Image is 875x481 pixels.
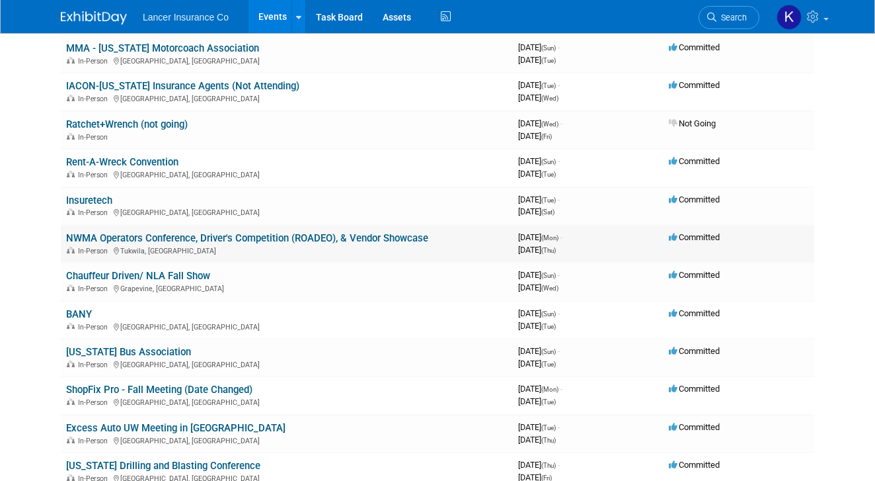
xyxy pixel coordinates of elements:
[66,384,252,396] a: ShopFix Pro - Fall Meeting (Date Changed)
[518,321,556,331] span: [DATE]
[699,6,759,29] a: Search
[560,118,562,128] span: -
[541,234,558,241] span: (Mon)
[66,308,92,320] a: BANY
[558,42,560,52] span: -
[518,359,556,369] span: [DATE]
[78,437,112,445] span: In-Person
[669,232,720,242] span: Committed
[78,208,112,217] span: In-Person
[67,247,75,253] img: In-Person Event
[66,321,508,331] div: [GEOGRAPHIC_DATA], [GEOGRAPHIC_DATA]
[669,80,720,90] span: Committed
[67,57,75,64] img: In-Person Event
[66,93,508,103] div: [GEOGRAPHIC_DATA], [GEOGRAPHIC_DATA]
[66,435,508,445] div: [GEOGRAPHIC_DATA], [GEOGRAPHIC_DATA]
[518,118,562,128] span: [DATE]
[777,5,802,30] img: Kimberly Ochs
[67,208,75,215] img: In-Person Event
[518,283,558,292] span: [DATE]
[669,42,720,52] span: Committed
[518,206,554,216] span: [DATE]
[541,158,556,165] span: (Sun)
[518,308,560,318] span: [DATE]
[78,361,112,369] span: In-Person
[560,232,562,242] span: -
[560,384,562,394] span: -
[143,12,229,22] span: Lancer Insurance Co
[78,171,112,179] span: In-Person
[541,361,556,368] span: (Tue)
[66,283,508,293] div: Grapevine, [GEOGRAPHIC_DATA]
[541,247,556,254] span: (Thu)
[67,133,75,140] img: In-Person Event
[541,82,556,89] span: (Tue)
[541,437,556,444] span: (Thu)
[518,232,562,242] span: [DATE]
[518,270,560,280] span: [DATE]
[518,42,560,52] span: [DATE]
[66,270,210,282] a: Chauffeur Driven/ NLA Fall Show
[669,346,720,356] span: Committed
[518,422,560,432] span: [DATE]
[558,156,560,166] span: -
[78,398,112,407] span: In-Person
[558,460,560,470] span: -
[66,422,285,434] a: Excess Auto UW Meeting in [GEOGRAPHIC_DATA]
[78,323,112,331] span: In-Person
[66,359,508,369] div: [GEOGRAPHIC_DATA], [GEOGRAPHIC_DATA]
[67,361,75,367] img: In-Person Event
[518,460,560,470] span: [DATE]
[66,169,508,179] div: [GEOGRAPHIC_DATA], [GEOGRAPHIC_DATA]
[541,197,556,204] span: (Tue)
[558,195,560,204] span: -
[541,208,554,216] span: (Sat)
[66,245,508,255] div: Tukwila, [GEOGRAPHIC_DATA]
[67,323,75,329] img: In-Person Event
[518,131,552,141] span: [DATE]
[669,195,720,204] span: Committed
[66,396,508,407] div: [GEOGRAPHIC_DATA], [GEOGRAPHIC_DATA]
[541,398,556,406] span: (Tue)
[518,55,556,65] span: [DATE]
[541,284,558,292] span: (Wed)
[558,422,560,432] span: -
[669,422,720,432] span: Committed
[541,95,558,102] span: (Wed)
[541,133,552,140] span: (Fri)
[66,55,508,66] div: [GEOGRAPHIC_DATA], [GEOGRAPHIC_DATA]
[518,169,556,179] span: [DATE]
[518,435,556,445] span: [DATE]
[518,245,556,255] span: [DATE]
[541,348,556,355] span: (Sun)
[716,13,747,22] span: Search
[541,386,558,393] span: (Mon)
[67,437,75,443] img: In-Person Event
[669,156,720,166] span: Committed
[78,57,112,66] span: In-Person
[67,171,75,177] img: In-Person Event
[518,156,560,166] span: [DATE]
[66,118,188,130] a: Ratchet+Wrench (not going)
[669,308,720,318] span: Committed
[541,44,556,52] span: (Sun)
[518,195,560,204] span: [DATE]
[66,80,299,92] a: IACON-[US_STATE] Insurance Agents (Not Attending)
[541,323,556,330] span: (Tue)
[541,310,556,318] span: (Sun)
[78,95,112,103] span: In-Person
[518,80,560,90] span: [DATE]
[669,460,720,470] span: Committed
[558,270,560,280] span: -
[541,57,556,64] span: (Tue)
[66,42,259,54] a: MMA - [US_STATE] Motorcoach Association
[67,474,75,481] img: In-Person Event
[66,195,112,206] a: Insuretech
[518,384,562,394] span: [DATE]
[558,308,560,318] span: -
[541,120,558,128] span: (Wed)
[669,384,720,394] span: Committed
[78,247,112,255] span: In-Person
[67,398,75,405] img: In-Person Event
[67,284,75,291] img: In-Person Event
